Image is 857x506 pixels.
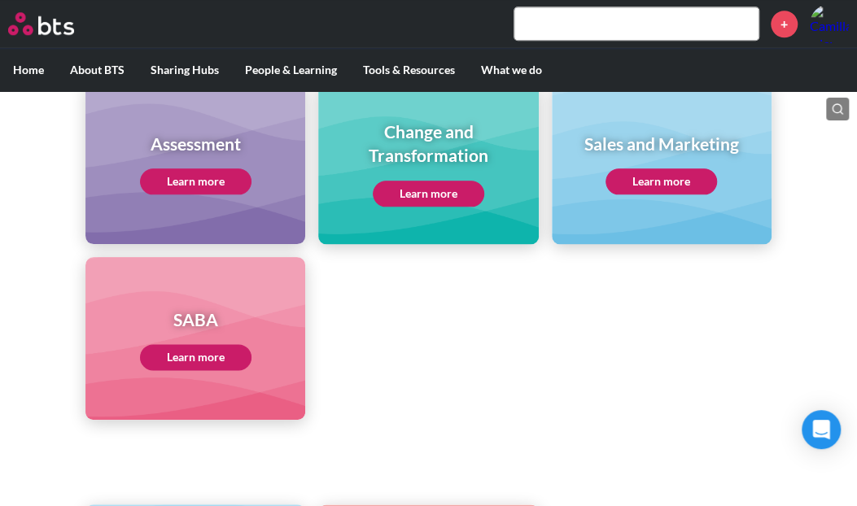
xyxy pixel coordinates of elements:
h1: Sales and Marketing [584,132,739,155]
a: Learn more [606,168,717,194]
h1: Assessment [140,132,251,155]
label: What we do [468,49,555,91]
label: People & Learning [232,49,350,91]
div: Open Intercom Messenger [802,410,841,449]
label: About BTS [57,49,138,91]
img: Camilla Giovagnoli [810,4,849,43]
h1: SABA [140,308,251,331]
h1: Change and Transformation [330,120,527,168]
a: + [771,11,798,37]
a: Learn more [140,168,251,194]
img: BTS Logo [8,12,74,35]
label: Tools & Resources [350,49,468,91]
a: Learn more [140,344,251,370]
a: Go home [8,12,104,35]
a: Profile [810,4,849,43]
a: Learn more [373,181,484,207]
label: Sharing Hubs [138,49,232,91]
